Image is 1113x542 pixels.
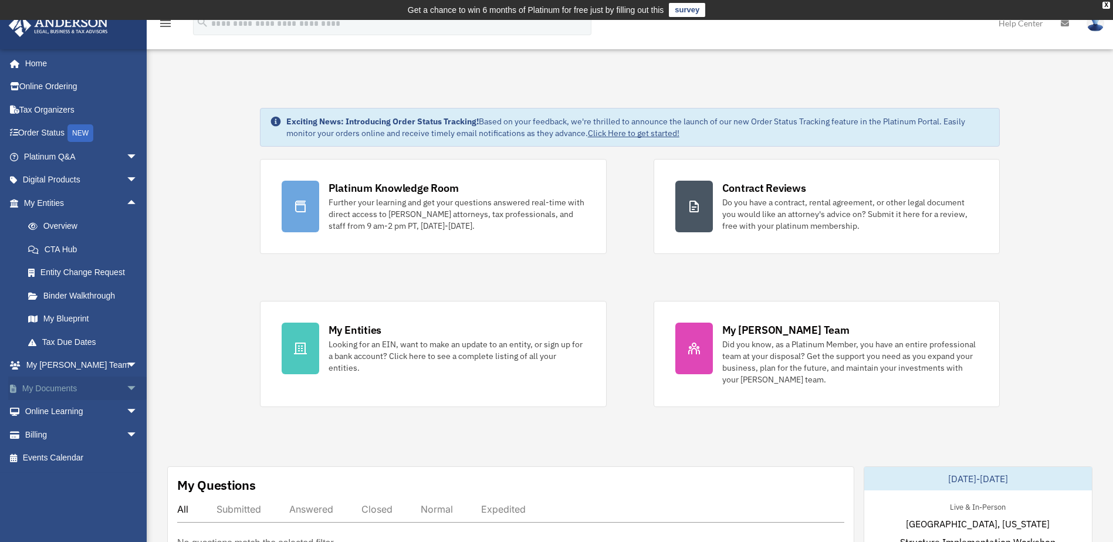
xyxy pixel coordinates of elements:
i: menu [158,16,172,31]
div: Looking for an EIN, want to make an update to an entity, or sign up for a bank account? Click her... [329,338,585,374]
div: Live & In-Person [941,500,1015,512]
div: Do you have a contract, rental agreement, or other legal document you would like an attorney's ad... [722,197,979,232]
span: arrow_drop_down [126,145,150,169]
div: Answered [289,503,333,515]
span: arrow_drop_down [126,354,150,378]
a: Tax Due Dates [16,330,155,354]
div: Get a chance to win 6 months of Platinum for free just by filling out this [408,3,664,17]
a: Home [8,52,150,75]
div: Further your learning and get your questions answered real-time with direct access to [PERSON_NAM... [329,197,585,232]
div: My Entities [329,323,381,337]
img: User Pic [1087,15,1104,32]
div: Normal [421,503,453,515]
a: Platinum Knowledge Room Further your learning and get your questions answered real-time with dire... [260,159,607,254]
a: Click Here to get started! [588,128,679,138]
a: Entity Change Request [16,261,155,284]
a: Tax Organizers [8,98,155,121]
div: My [PERSON_NAME] Team [722,323,850,337]
a: survey [669,3,705,17]
div: My Questions [177,476,256,494]
span: [GEOGRAPHIC_DATA], [US_STATE] [906,517,1050,531]
a: Online Ordering [8,75,155,99]
a: Order StatusNEW [8,121,155,145]
span: arrow_drop_down [126,377,150,401]
div: NEW [67,124,93,142]
a: Overview [16,215,155,238]
a: Platinum Q&Aarrow_drop_down [8,145,155,168]
a: My [PERSON_NAME] Teamarrow_drop_down [8,354,155,377]
div: Expedited [481,503,526,515]
a: Binder Walkthrough [16,284,155,307]
a: Events Calendar [8,446,155,470]
a: menu [158,21,172,31]
span: arrow_drop_down [126,400,150,424]
div: [DATE]-[DATE] [864,467,1092,490]
span: arrow_drop_up [126,191,150,215]
div: Did you know, as a Platinum Member, you have an entire professional team at your disposal? Get th... [722,338,979,385]
a: My Entities Looking for an EIN, want to make an update to an entity, or sign up for a bank accoun... [260,301,607,407]
strong: Exciting News: Introducing Order Status Tracking! [286,116,479,127]
i: search [196,16,209,29]
div: Based on your feedback, we're thrilled to announce the launch of our new Order Status Tracking fe... [286,116,990,139]
a: My [PERSON_NAME] Team Did you know, as a Platinum Member, you have an entire professional team at... [654,301,1000,407]
div: Submitted [216,503,261,515]
a: My Documentsarrow_drop_down [8,377,155,400]
a: Billingarrow_drop_down [8,423,155,446]
a: Contract Reviews Do you have a contract, rental agreement, or other legal document you would like... [654,159,1000,254]
div: Platinum Knowledge Room [329,181,459,195]
span: arrow_drop_down [126,168,150,192]
a: Online Learningarrow_drop_down [8,400,155,424]
span: arrow_drop_down [126,423,150,447]
a: My Entitiesarrow_drop_up [8,191,155,215]
img: Anderson Advisors Platinum Portal [5,14,111,37]
div: Closed [361,503,393,515]
a: Digital Productsarrow_drop_down [8,168,155,192]
div: Contract Reviews [722,181,806,195]
div: All [177,503,188,515]
a: My Blueprint [16,307,155,331]
div: close [1102,2,1110,9]
a: CTA Hub [16,238,155,261]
